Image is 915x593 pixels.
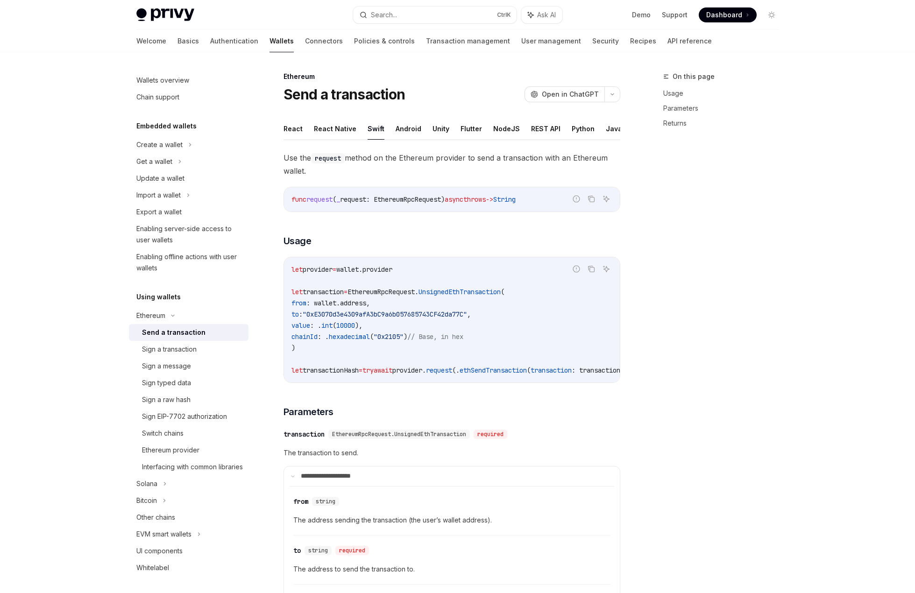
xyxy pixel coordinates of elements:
span: string [316,498,335,505]
a: Sign a message [129,358,248,374]
div: Send a transaction [142,327,206,338]
span: // Base, in hex [407,332,463,341]
span: request [426,366,452,374]
a: Switch chains [129,425,248,442]
a: Basics [177,30,199,52]
button: Swift [368,118,384,140]
span: request [306,195,333,204]
div: Sign a raw hash [142,394,191,405]
span: string [308,547,328,554]
span: : [299,310,303,318]
span: await [374,366,392,374]
span: : wallet. [306,299,340,307]
span: from [291,299,306,307]
span: "0x2105" [374,332,404,341]
span: ( [527,366,531,374]
div: Search... [371,9,397,21]
span: , [366,299,370,307]
span: Parameters [284,405,333,418]
span: func [291,195,306,204]
a: Whitelabel [129,559,248,576]
span: EthereumRpcRequest. [348,288,418,296]
div: Wallets overview [136,75,189,86]
span: : EthereumRpcRequest) [366,195,445,204]
span: The address to send the transaction to. [293,564,610,575]
span: ( [501,288,504,296]
a: Wallets overview [129,72,248,89]
a: Sign typed data [129,374,248,391]
button: Toggle dark mode [764,7,779,22]
span: throws [463,195,486,204]
span: , [467,310,471,318]
a: Interfacing with common libraries [129,459,248,475]
a: Chain support [129,89,248,106]
span: transaction [531,366,572,374]
a: Sign EIP-7702 authorization [129,408,248,425]
div: from [293,497,308,506]
span: try [362,366,374,374]
a: Dashboard [699,7,757,22]
div: Bitcoin [136,495,157,506]
button: Python [572,118,595,140]
span: : transaction) [572,366,624,374]
span: Open in ChatGPT [542,90,599,99]
div: Update a wallet [136,173,184,184]
a: Wallets [270,30,294,52]
span: UnsignedEthTransaction [418,288,501,296]
a: Connectors [305,30,343,52]
div: Import a wallet [136,190,181,201]
h1: Send a transaction [284,86,405,103]
div: Sign EIP-7702 authorization [142,411,227,422]
a: UI components [129,543,248,559]
div: Ethereum [284,72,620,81]
div: Switch chains [142,428,184,439]
span: let [291,288,303,296]
button: Report incorrect code [570,263,582,275]
img: light logo [136,8,194,21]
h5: Embedded wallets [136,120,197,132]
a: Usage [663,86,787,101]
a: Enabling offline actions with user wallets [129,248,248,276]
span: Usage [284,234,312,247]
span: async [445,195,463,204]
a: Policies & controls [354,30,415,52]
a: Recipes [630,30,656,52]
a: Other chains [129,509,248,526]
span: provider [303,265,333,274]
div: Get a wallet [136,156,172,167]
button: Search...CtrlK [353,7,517,23]
span: = [359,366,362,374]
a: Sign a raw hash [129,391,248,408]
div: to [293,546,301,555]
div: Whitelabel [136,562,169,573]
a: Ethereum provider [129,442,248,459]
span: request [340,195,366,204]
div: Sign a message [142,360,191,372]
button: Ask AI [600,263,612,275]
span: : . [318,332,329,341]
button: Java [606,118,622,140]
div: Other chains [136,512,175,523]
span: Ctrl K [497,11,511,19]
span: = [333,265,336,274]
button: Flutter [461,118,482,140]
div: Ethereum provider [142,445,199,456]
span: let [291,265,303,274]
button: Copy the contents from the code block [585,263,597,275]
span: -> [486,195,493,204]
a: Sign a transaction [129,341,248,358]
span: ), [355,321,362,330]
span: wallet. [336,265,362,274]
button: React [284,118,303,140]
span: transaction [303,288,344,296]
div: Sign a transaction [142,344,197,355]
button: NodeJS [493,118,520,140]
span: Use the method on the Ethereum provider to send a transaction with an Ethereum wallet. [284,151,620,177]
div: Create a wallet [136,139,183,150]
a: Send a transaction [129,324,248,341]
span: hexadecimal [329,332,370,341]
a: Security [592,30,619,52]
span: value [291,321,310,330]
a: Support [662,10,688,20]
button: Android [396,118,421,140]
